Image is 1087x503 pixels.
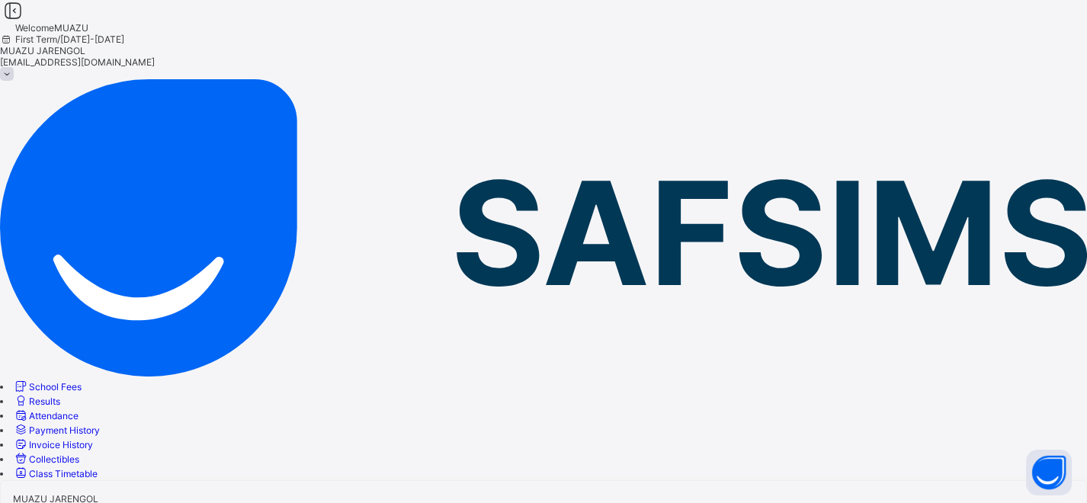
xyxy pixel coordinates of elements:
[29,410,79,421] span: Attendance
[13,410,79,421] a: Attendance
[13,468,98,479] a: Class Timetable
[1026,450,1072,495] button: Open asap
[29,396,60,407] span: Results
[13,396,60,407] a: Results
[15,22,88,34] span: Welcome MUAZU
[29,439,93,450] span: Invoice History
[13,453,79,465] a: Collectibles
[29,425,100,436] span: Payment History
[29,453,79,465] span: Collectibles
[13,439,93,450] a: Invoice History
[29,381,82,392] span: School Fees
[29,468,98,479] span: Class Timetable
[13,381,82,392] a: School Fees
[13,425,100,436] a: Payment History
